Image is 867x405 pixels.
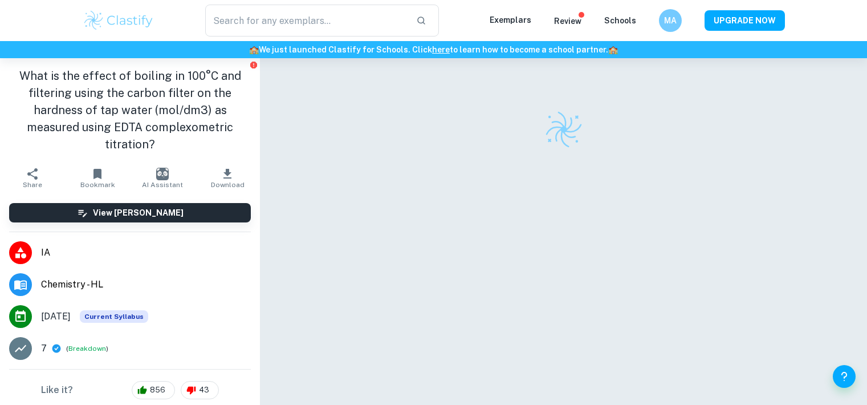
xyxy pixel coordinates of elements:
span: IA [41,246,251,260]
span: AI Assistant [142,181,183,189]
span: Share [23,181,42,189]
button: Help and Feedback [833,365,856,388]
span: Current Syllabus [80,310,148,323]
h6: MA [664,14,677,27]
div: 43 [181,381,219,399]
button: Bookmark [65,162,130,194]
span: Chemistry - HL [41,278,251,291]
p: Review [554,15,581,27]
h1: What is the effect of boiling in 100°C and filtering using the carbon filter on the hardness of t... [9,67,251,153]
span: ( ) [66,343,108,354]
span: 43 [193,384,215,396]
button: UPGRADE NOW [705,10,785,31]
img: Clastify logo [544,110,584,149]
h6: View [PERSON_NAME] [93,206,184,219]
span: [DATE] [41,310,71,323]
span: Download [211,181,245,189]
input: Search for any exemplars... [205,5,408,37]
span: Bookmark [80,181,115,189]
img: Clastify logo [83,9,155,32]
p: Exemplars [490,14,531,26]
img: AI Assistant [156,168,169,180]
button: AI Assistant [130,162,195,194]
button: Report issue [249,60,258,69]
h6: Like it? [41,383,73,397]
button: View [PERSON_NAME] [9,203,251,222]
a: here [432,45,450,54]
div: 856 [132,381,175,399]
h6: We just launched Clastify for Schools. Click to learn how to become a school partner. [2,43,865,56]
button: Download [195,162,260,194]
p: 7 [41,342,47,355]
span: 856 [144,384,172,396]
div: This exemplar is based on the current syllabus. Feel free to refer to it for inspiration/ideas wh... [80,310,148,323]
button: MA [659,9,682,32]
a: Schools [604,16,636,25]
button: Breakdown [68,343,106,354]
span: 🏫 [608,45,618,54]
span: 🏫 [249,45,259,54]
